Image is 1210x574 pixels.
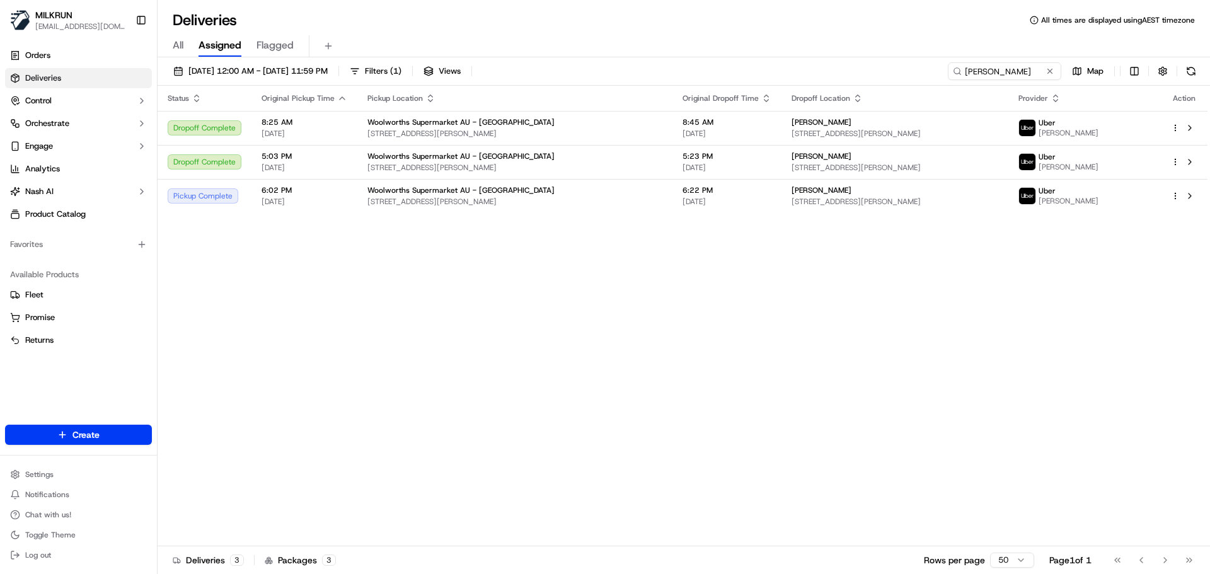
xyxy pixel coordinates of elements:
[418,62,466,80] button: Views
[5,45,152,66] a: Orders
[256,38,294,53] span: Flagged
[683,129,771,139] span: [DATE]
[5,466,152,483] button: Settings
[5,181,152,202] button: Nash AI
[1019,154,1035,170] img: uber-new-logo.jpeg
[25,312,55,323] span: Promise
[1039,186,1056,196] span: Uber
[168,93,189,103] span: Status
[5,234,152,255] div: Favorites
[365,66,401,77] span: Filters
[25,209,86,220] span: Product Catalog
[173,554,244,566] div: Deliveries
[683,117,771,127] span: 8:45 AM
[25,118,69,129] span: Orchestrate
[5,546,152,564] button: Log out
[10,10,30,30] img: MILKRUN
[390,66,401,77] span: ( 1 )
[230,554,244,566] div: 3
[1039,162,1098,172] span: [PERSON_NAME]
[188,66,328,77] span: [DATE] 12:00 AM - [DATE] 11:59 PM
[5,204,152,224] a: Product Catalog
[683,93,759,103] span: Original Dropoff Time
[792,163,998,173] span: [STREET_ADDRESS][PERSON_NAME]
[25,186,54,197] span: Nash AI
[1019,188,1035,204] img: uber-new-logo.jpeg
[199,38,241,53] span: Assigned
[924,554,985,566] p: Rows per page
[25,95,52,106] span: Control
[322,554,336,566] div: 3
[25,50,50,61] span: Orders
[1019,120,1035,136] img: uber-new-logo.jpeg
[683,185,771,195] span: 6:22 PM
[262,197,347,207] span: [DATE]
[1049,554,1092,566] div: Page 1 of 1
[72,428,100,441] span: Create
[25,490,69,500] span: Notifications
[439,66,461,77] span: Views
[1018,93,1048,103] span: Provider
[25,72,61,84] span: Deliveries
[25,335,54,346] span: Returns
[792,185,851,195] span: [PERSON_NAME]
[1087,66,1103,77] span: Map
[1039,152,1056,162] span: Uber
[262,151,347,161] span: 5:03 PM
[792,129,998,139] span: [STREET_ADDRESS][PERSON_NAME]
[262,93,335,103] span: Original Pickup Time
[1041,15,1195,25] span: All times are displayed using AEST timezone
[948,62,1061,80] input: Type to search
[5,526,152,544] button: Toggle Theme
[168,62,333,80] button: [DATE] 12:00 AM - [DATE] 11:59 PM
[792,93,850,103] span: Dropoff Location
[367,117,555,127] span: Woolworths Supermarket AU - [GEOGRAPHIC_DATA]
[25,530,76,540] span: Toggle Theme
[10,335,147,346] a: Returns
[5,307,152,328] button: Promise
[5,91,152,111] button: Control
[265,554,336,566] div: Packages
[262,185,347,195] span: 6:02 PM
[25,163,60,175] span: Analytics
[367,129,662,139] span: [STREET_ADDRESS][PERSON_NAME]
[683,163,771,173] span: [DATE]
[1066,62,1109,80] button: Map
[344,62,407,80] button: Filters(1)
[10,312,147,323] a: Promise
[173,10,237,30] h1: Deliveries
[25,141,53,152] span: Engage
[262,163,347,173] span: [DATE]
[35,21,125,32] button: [EMAIL_ADDRESS][DOMAIN_NAME]
[367,197,662,207] span: [STREET_ADDRESS][PERSON_NAME]
[792,151,851,161] span: [PERSON_NAME]
[25,510,71,520] span: Chat with us!
[5,68,152,88] a: Deliveries
[1171,93,1197,103] div: Action
[5,285,152,305] button: Fleet
[5,5,130,35] button: MILKRUNMILKRUN[EMAIL_ADDRESS][DOMAIN_NAME]
[367,151,555,161] span: Woolworths Supermarket AU - [GEOGRAPHIC_DATA]
[10,289,147,301] a: Fleet
[5,265,152,285] div: Available Products
[367,163,662,173] span: [STREET_ADDRESS][PERSON_NAME]
[35,9,72,21] button: MILKRUN
[1039,196,1098,206] span: [PERSON_NAME]
[5,113,152,134] button: Orchestrate
[262,129,347,139] span: [DATE]
[5,330,152,350] button: Returns
[5,136,152,156] button: Engage
[367,93,423,103] span: Pickup Location
[25,289,43,301] span: Fleet
[5,159,152,179] a: Analytics
[1039,128,1098,138] span: [PERSON_NAME]
[25,550,51,560] span: Log out
[683,151,771,161] span: 5:23 PM
[367,185,555,195] span: Woolworths Supermarket AU - [GEOGRAPHIC_DATA]
[262,117,347,127] span: 8:25 AM
[5,506,152,524] button: Chat with us!
[25,469,54,479] span: Settings
[5,486,152,503] button: Notifications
